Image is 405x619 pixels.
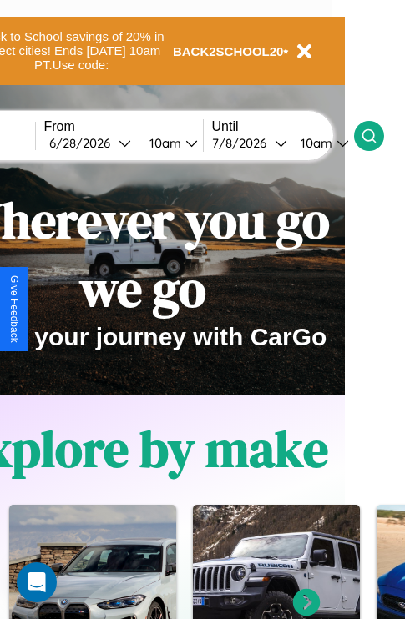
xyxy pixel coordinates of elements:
button: 10am [287,134,354,152]
div: 10am [292,135,337,151]
div: 10am [141,135,185,151]
div: Open Intercom Messenger [17,562,57,602]
label: Until [212,119,354,134]
div: 7 / 8 / 2026 [212,135,275,151]
b: BACK2SCHOOL20 [173,44,284,58]
div: 6 / 28 / 2026 [49,135,119,151]
button: 10am [136,134,203,152]
label: From [44,119,203,134]
div: Give Feedback [8,275,20,343]
button: 6/28/2026 [44,134,136,152]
